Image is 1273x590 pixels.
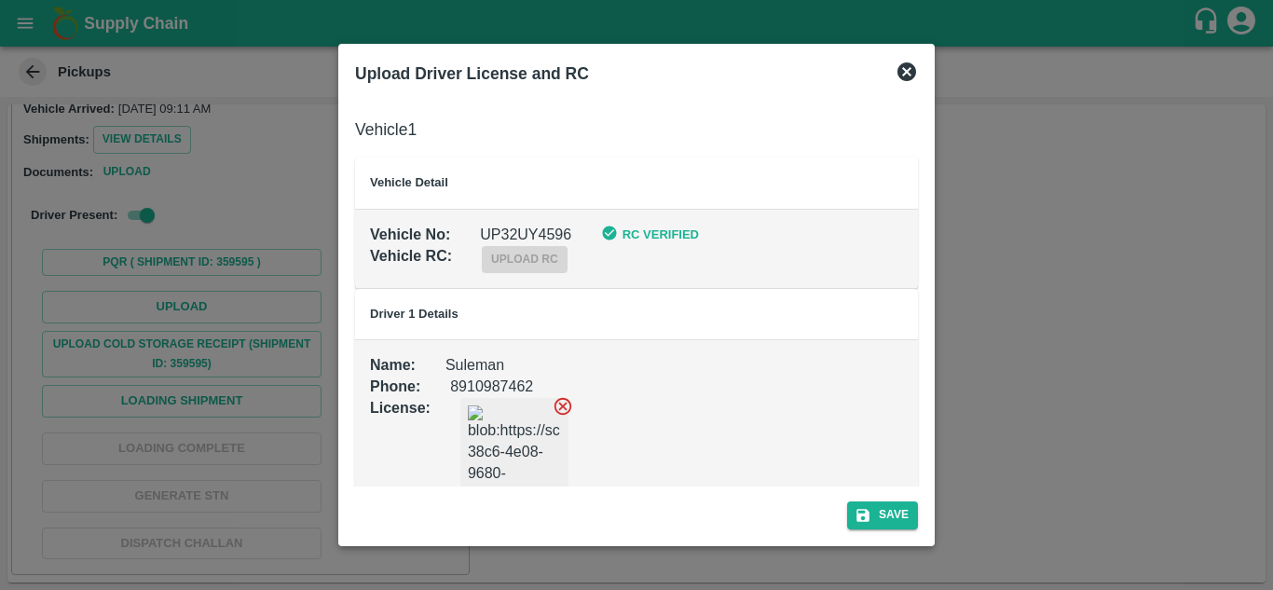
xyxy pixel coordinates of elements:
div: UP32UY4596 [450,195,571,246]
h6: Vehicle 1 [355,117,918,143]
b: Driver 1 Details [370,307,459,321]
b: Upload Driver License and RC [355,64,589,83]
b: Vehicle RC : [370,248,452,264]
b: License : [370,400,431,416]
div: 8910987462 [420,347,533,398]
button: Save [847,501,918,528]
div: Suleman [416,325,504,377]
b: RC Verified [623,227,699,241]
img: blob:https://sc.vegrow.in/100848e0-38c6-4e08-9680-7f34216b21b1 [468,405,561,499]
b: Vehicle Detail [370,175,448,189]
